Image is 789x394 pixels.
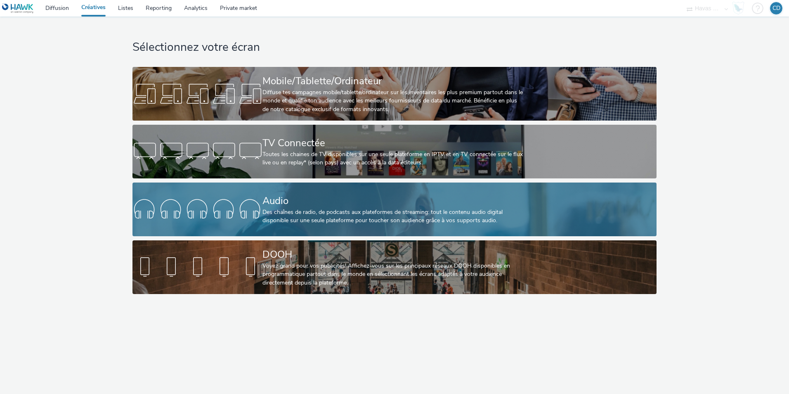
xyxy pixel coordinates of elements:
[772,2,780,14] div: CD
[262,88,523,114] div: Diffuse tes campagnes mobile/tablette/ordinateur sur les inventaires les plus premium partout dan...
[732,2,748,15] a: Hawk Academy
[132,183,657,236] a: AudioDes chaînes de radio, de podcasts aux plateformes de streaming: tout le contenu audio digita...
[262,247,523,262] div: DOOH
[262,208,523,225] div: Des chaînes de radio, de podcasts aux plateformes de streaming: tout le contenu audio digital dis...
[262,150,523,167] div: Toutes les chaines de TV disponibles sur une seule plateforme en IPTV et en TV connectée sur le f...
[132,240,657,294] a: DOOHVoyez grand pour vos publicités! Affichez-vous sur les principaux réseaux DOOH disponibles en...
[262,74,523,88] div: Mobile/Tablette/Ordinateur
[262,262,523,287] div: Voyez grand pour vos publicités! Affichez-vous sur les principaux réseaux DOOH disponibles en pro...
[262,136,523,150] div: TV Connectée
[132,40,657,55] h1: Sélectionnez votre écran
[132,67,657,121] a: Mobile/Tablette/OrdinateurDiffuse tes campagnes mobile/tablette/ordinateur sur les inventaires le...
[732,2,744,15] img: Hawk Academy
[262,194,523,208] div: Audio
[2,3,34,14] img: undefined Logo
[132,125,657,178] a: TV ConnectéeToutes les chaines de TV disponibles sur une seule plateforme en IPTV et en TV connec...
